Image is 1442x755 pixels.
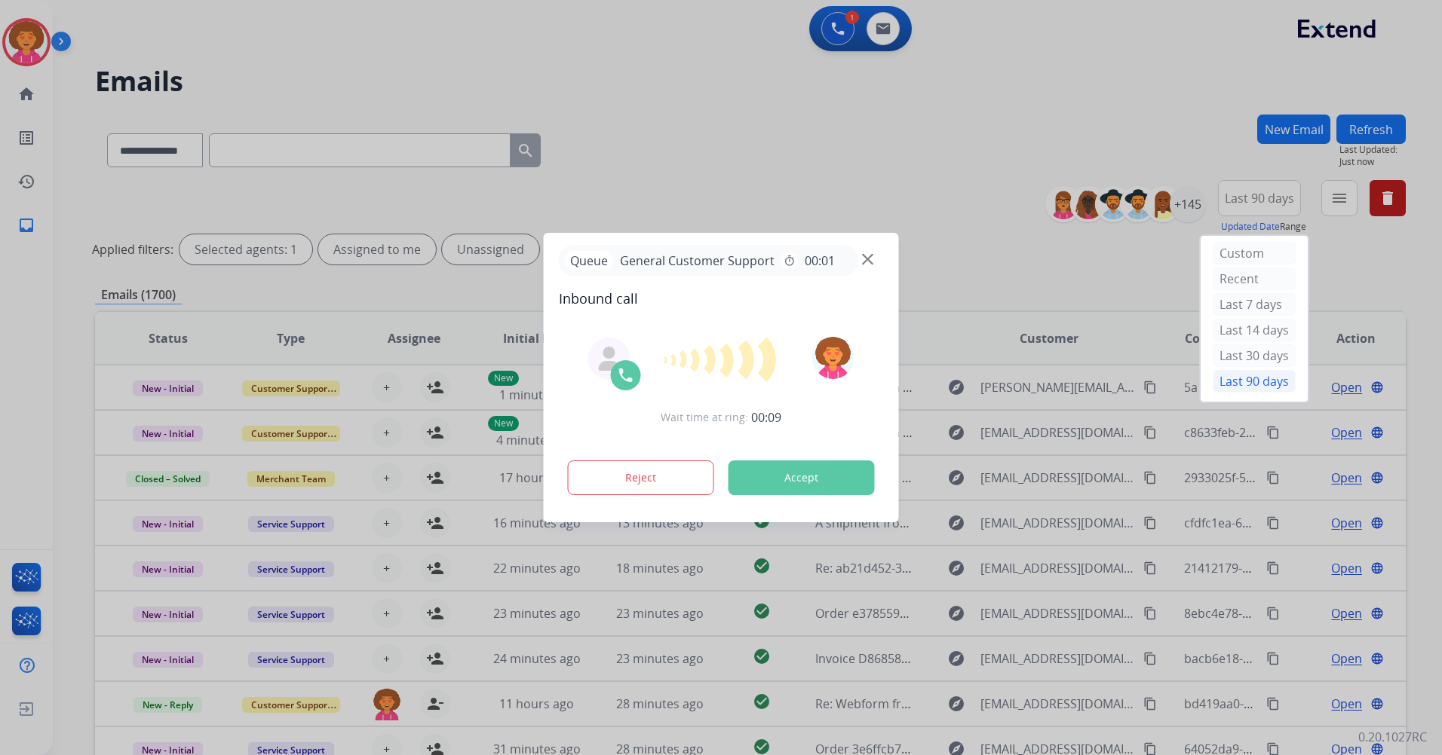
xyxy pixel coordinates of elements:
[568,460,714,495] button: Reject
[729,460,875,495] button: Accept
[784,255,796,267] mat-icon: timer
[751,408,781,426] span: 00:09
[614,252,781,270] span: General Customer Support
[805,252,835,270] span: 00:01
[661,410,748,425] span: Wait time at ring:
[1213,344,1296,367] div: Last 30 days
[565,251,614,270] p: Queue
[1213,242,1296,264] div: Custom
[1213,267,1296,290] div: Recent
[617,366,635,384] img: call-icon
[1358,728,1427,746] p: 0.20.1027RC
[1213,293,1296,316] div: Last 7 days
[812,337,854,379] img: avatar
[559,288,884,309] span: Inbound call
[1213,319,1296,341] div: Last 14 days
[597,347,621,371] img: agent-avatar
[1213,370,1296,393] div: Last 90 days
[862,254,873,265] img: close-button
